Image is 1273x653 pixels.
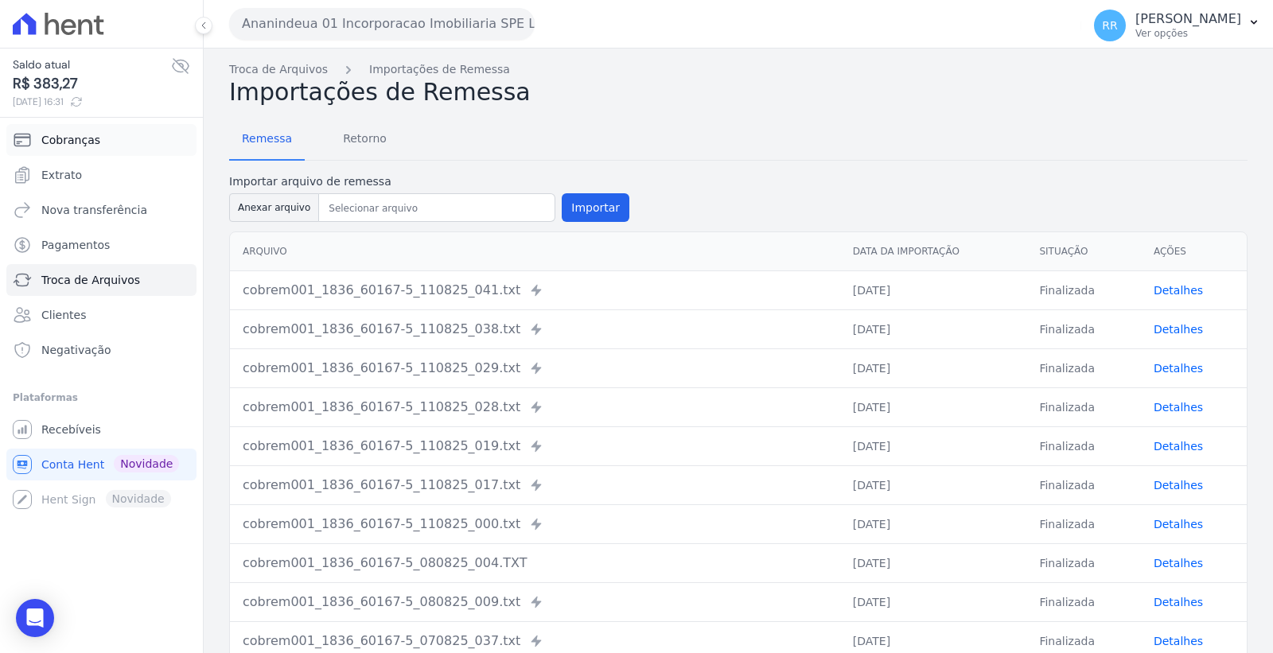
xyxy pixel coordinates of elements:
[1081,3,1273,48] button: RR [PERSON_NAME] Ver opções
[229,78,1248,107] h2: Importações de Remessa
[41,132,100,148] span: Cobranças
[6,194,197,226] a: Nova transferência
[243,359,827,378] div: cobrem001_1836_60167-5_110825_029.txt
[1102,20,1117,31] span: RR
[1154,596,1203,608] a: Detalhes
[840,348,1027,387] td: [DATE]
[1154,362,1203,375] a: Detalhes
[1141,232,1247,271] th: Ações
[6,124,197,156] a: Cobranças
[840,582,1027,621] td: [DATE]
[243,515,827,534] div: cobrem001_1836_60167-5_110825_000.txt
[1154,479,1203,492] a: Detalhes
[243,554,827,573] div: cobrem001_1836_60167-5_080825_004.TXT
[1026,387,1141,426] td: Finalizada
[41,237,110,253] span: Pagamentos
[6,264,197,296] a: Troca de Arquivos
[41,457,104,472] span: Conta Hent
[1154,284,1203,297] a: Detalhes
[229,61,328,78] a: Troca de Arquivos
[114,455,179,472] span: Novidade
[6,414,197,445] a: Recebíveis
[13,124,190,515] nav: Sidebar
[243,437,827,456] div: cobrem001_1836_60167-5_110825_019.txt
[1154,401,1203,414] a: Detalhes
[229,173,629,190] label: Importar arquivo de remessa
[840,270,1027,309] td: [DATE]
[41,272,140,288] span: Troca de Arquivos
[1154,635,1203,647] a: Detalhes
[229,61,1248,78] nav: Breadcrumb
[1154,440,1203,453] a: Detalhes
[1026,465,1141,504] td: Finalizada
[1135,11,1241,27] p: [PERSON_NAME]
[229,8,535,40] button: Ananindeua 01 Incorporacao Imobiliaria SPE LTDA
[840,232,1027,271] th: Data da Importação
[330,119,399,161] a: Retorno
[6,159,197,191] a: Extrato
[230,232,840,271] th: Arquivo
[41,167,82,183] span: Extrato
[16,599,54,637] div: Open Intercom Messenger
[6,299,197,331] a: Clientes
[840,387,1027,426] td: [DATE]
[243,632,827,651] div: cobrem001_1836_60167-5_070825_037.txt
[229,119,305,161] a: Remessa
[229,193,319,222] button: Anexar arquivo
[13,56,171,73] span: Saldo atual
[243,281,827,300] div: cobrem001_1836_60167-5_110825_041.txt
[41,422,101,437] span: Recebíveis
[1026,270,1141,309] td: Finalizada
[41,342,111,358] span: Negativação
[1135,27,1241,40] p: Ver opções
[1026,232,1141,271] th: Situação
[333,122,396,154] span: Retorno
[6,449,197,480] a: Conta Hent Novidade
[1154,323,1203,336] a: Detalhes
[232,122,302,154] span: Remessa
[41,307,86,323] span: Clientes
[1154,518,1203,531] a: Detalhes
[1026,348,1141,387] td: Finalizada
[562,193,629,222] button: Importar
[1154,557,1203,569] a: Detalhes
[322,199,551,218] input: Selecionar arquivo
[243,593,827,612] div: cobrem001_1836_60167-5_080825_009.txt
[840,309,1027,348] td: [DATE]
[840,543,1027,582] td: [DATE]
[13,388,190,407] div: Plataformas
[243,476,827,495] div: cobrem001_1836_60167-5_110825_017.txt
[840,504,1027,543] td: [DATE]
[243,398,827,417] div: cobrem001_1836_60167-5_110825_028.txt
[13,73,171,95] span: R$ 383,27
[1026,309,1141,348] td: Finalizada
[243,320,827,339] div: cobrem001_1836_60167-5_110825_038.txt
[6,229,197,261] a: Pagamentos
[840,465,1027,504] td: [DATE]
[840,426,1027,465] td: [DATE]
[1026,582,1141,621] td: Finalizada
[1026,504,1141,543] td: Finalizada
[1026,426,1141,465] td: Finalizada
[41,202,147,218] span: Nova transferência
[1026,543,1141,582] td: Finalizada
[369,61,510,78] a: Importações de Remessa
[6,334,197,366] a: Negativação
[13,95,171,109] span: [DATE] 16:31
